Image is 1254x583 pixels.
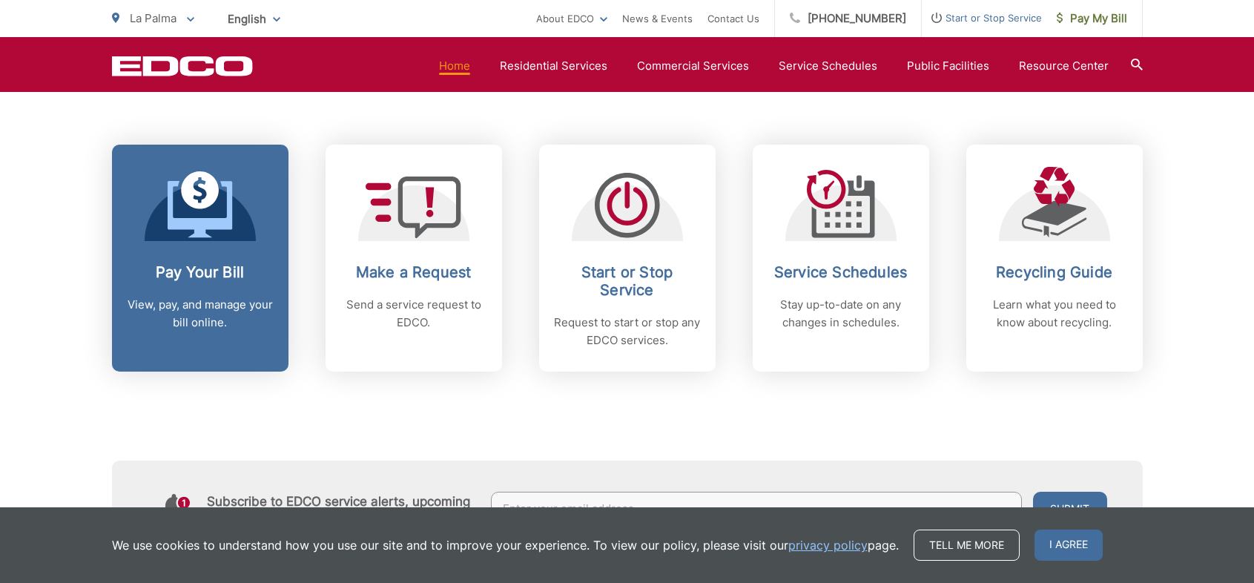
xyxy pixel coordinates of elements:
a: News & Events [622,10,693,27]
a: Commercial Services [637,57,749,75]
a: Pay Your Bill View, pay, and manage your bill online. [112,145,288,372]
a: Home [439,57,470,75]
a: privacy policy [788,536,868,554]
a: Public Facilities [907,57,989,75]
a: EDCD logo. Return to the homepage. [112,56,253,76]
p: Request to start or stop any EDCO services. [554,314,701,349]
h4: Subscribe to EDCO service alerts, upcoming events & environmental news: [207,494,477,524]
span: I agree [1034,530,1103,561]
span: English [217,6,291,32]
a: Residential Services [500,57,607,75]
button: Submit [1033,492,1107,526]
a: Recycling Guide Learn what you need to know about recycling. [966,145,1143,372]
h2: Start or Stop Service [554,263,701,299]
a: Tell me more [914,530,1020,561]
p: We use cookies to understand how you use our site and to improve your experience. To view our pol... [112,536,899,554]
p: Learn what you need to know about recycling. [981,296,1128,332]
a: About EDCO [536,10,607,27]
input: Enter your email address... [491,492,1022,526]
p: Stay up-to-date on any changes in schedules. [768,296,914,332]
h2: Recycling Guide [981,263,1128,281]
a: Resource Center [1019,57,1109,75]
a: Service Schedules Stay up-to-date on any changes in schedules. [753,145,929,372]
p: View, pay, and manage your bill online. [127,296,274,332]
a: Contact Us [707,10,759,27]
p: Send a service request to EDCO. [340,296,487,332]
a: Make a Request Send a service request to EDCO. [326,145,502,372]
span: La Palma [130,11,176,25]
h2: Make a Request [340,263,487,281]
a: Service Schedules [779,57,877,75]
span: Pay My Bill [1057,10,1127,27]
h2: Service Schedules [768,263,914,281]
h2: Pay Your Bill [127,263,274,281]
